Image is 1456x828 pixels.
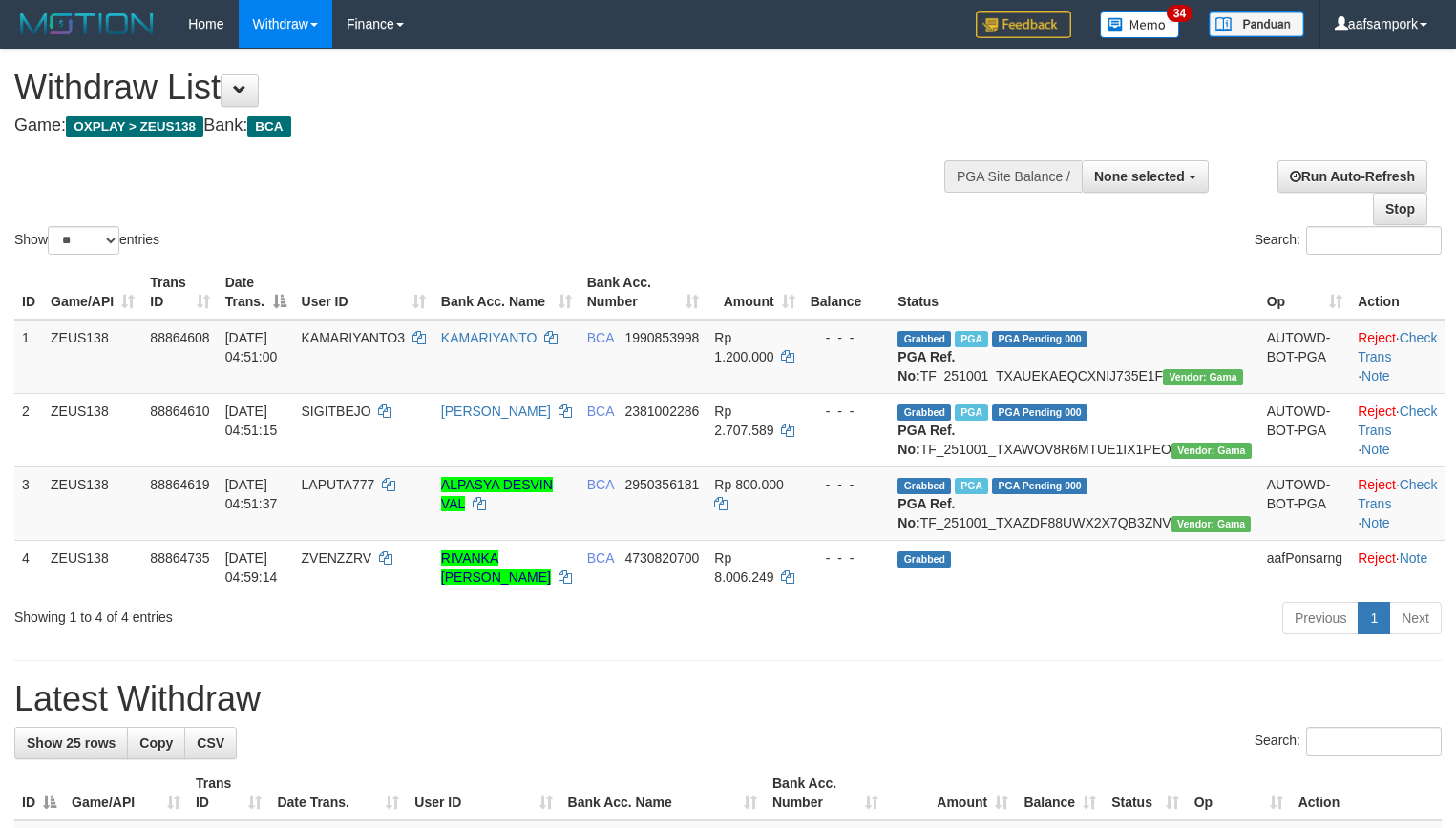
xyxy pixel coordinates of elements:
[1350,466,1445,540] td: · ·
[441,550,551,585] a: RIVANKA [PERSON_NAME]
[897,423,955,457] b: PGA Ref. No:
[302,477,375,492] span: LAPUTA777
[1350,320,1445,394] td: · ·
[714,477,783,492] span: Rp 800.000
[1350,265,1445,320] th: Action
[150,477,209,492] span: 88864619
[955,478,988,494] span: Marked by aaftanly
[48,226,119,255] select: Showentries
[150,330,209,345] span: 88864608
[142,265,217,320] th: Trans ID: activate to sort column ascending
[14,727,128,759] a: Show 25 rows
[14,265,43,320] th: ID
[197,735,224,751] span: CSV
[1100,11,1180,38] img: Button%20Memo.svg
[714,404,773,438] span: Rp 2.707.589
[897,349,955,383] b: PGA Ref. No:
[43,466,142,540] td: ZEUS138
[1209,11,1304,37] img: panduan.png
[1255,226,1442,255] label: Search:
[1350,393,1445,466] td: · ·
[886,766,1016,820] th: Amount: activate to sort column ascending
[811,402,883,421] div: - - -
[184,727,237,759] a: CSV
[1358,550,1396,566] a: Reject
[1358,404,1437,438] a: Check Trans
[1361,442,1390,457] a: Note
[302,404,371,419] span: SIGITBEJO
[1361,515,1390,530] a: Note
[1167,5,1192,22] span: 34
[218,265,294,320] th: Date Trans.: activate to sort column descending
[1361,368,1390,383] a: Note
[944,160,1082,193] div: PGA Site Balance /
[897,478,951,494] span: Grabbed
[765,766,886,820] th: Bank Acc. Number: activate to sort column ascending
[1016,766,1104,820] th: Balance: activate to sort column ascending
[441,404,551,419] a: [PERSON_NAME]
[1306,727,1442,756] input: Search:
[247,116,290,137] span: BCA
[43,540,142,594] td: ZEUS138
[897,331,951,347] span: Grabbed
[955,331,988,347] span: Marked by aaftanly
[1358,404,1396,419] a: Reject
[1277,160,1427,193] a: Run Auto-Refresh
[1082,160,1209,193] button: None selected
[890,393,1258,466] td: TF_251001_TXAWOV8R6MTUE1IX1PEO
[714,550,773,585] span: Rp 8.006.249
[14,766,64,820] th: ID: activate to sort column descending
[441,477,553,511] a: ALPASYA DESVIN VAL
[992,478,1087,494] span: PGA Pending
[1373,193,1427,225] a: Stop
[587,550,614,566] span: BCA
[269,766,407,820] th: Date Trans.: activate to sort column ascending
[1358,477,1437,511] a: Check Trans
[302,550,372,566] span: ZVENZZRV
[127,727,185,759] a: Copy
[1358,477,1396,492] a: Reject
[890,320,1258,394] td: TF_251001_TXAUEKAEQCXNIJ735E1F
[803,265,891,320] th: Balance
[1291,766,1442,820] th: Action
[897,551,951,568] span: Grabbed
[1358,602,1390,634] a: 1
[1400,550,1428,566] a: Note
[225,330,278,364] span: [DATE] 04:51:00
[707,265,802,320] th: Amount: activate to sort column ascending
[890,265,1258,320] th: Status
[624,404,699,419] span: Copy 2381002286 to clipboard
[1104,766,1187,820] th: Status: activate to sort column ascending
[624,477,699,492] span: Copy 2950356181 to clipboard
[407,766,559,820] th: User ID: activate to sort column ascending
[43,265,142,320] th: Game/API: activate to sort column ascending
[1259,540,1350,594] td: aafPonsarng
[14,600,592,627] div: Showing 1 to 4 of 4 entries
[1094,169,1185,184] span: None selected
[714,330,773,364] span: Rp 1.200.000
[897,496,955,530] b: PGA Ref. No:
[560,766,765,820] th: Bank Acc. Name: activate to sort column ascending
[811,549,883,568] div: - - -
[139,735,173,751] span: Copy
[1259,320,1350,394] td: AUTOWD-BOT-PGA
[1171,516,1252,532] span: Vendor URL: https://trx31.1velocity.biz
[14,680,1442,718] h1: Latest Withdraw
[433,265,580,320] th: Bank Acc. Name: activate to sort column ascending
[1255,727,1442,756] label: Search:
[587,477,614,492] span: BCA
[441,330,538,345] a: KAMARIYANTO
[14,320,43,394] td: 1
[43,393,142,466] td: ZEUS138
[811,475,883,494] div: - - -
[14,10,159,38] img: MOTION_logo.png
[1350,540,1445,594] td: ·
[624,330,699,345] span: Copy 1990853998 to clipboard
[1259,466,1350,540] td: AUTOWD-BOT-PGA
[1259,265,1350,320] th: Op: activate to sort column ascending
[14,466,43,540] td: 3
[587,330,614,345] span: BCA
[66,116,203,137] span: OXPLAY > ZEUS138
[14,69,952,107] h1: Withdraw List
[890,466,1258,540] td: TF_251001_TXAZDF88UWX2X7QB3ZNV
